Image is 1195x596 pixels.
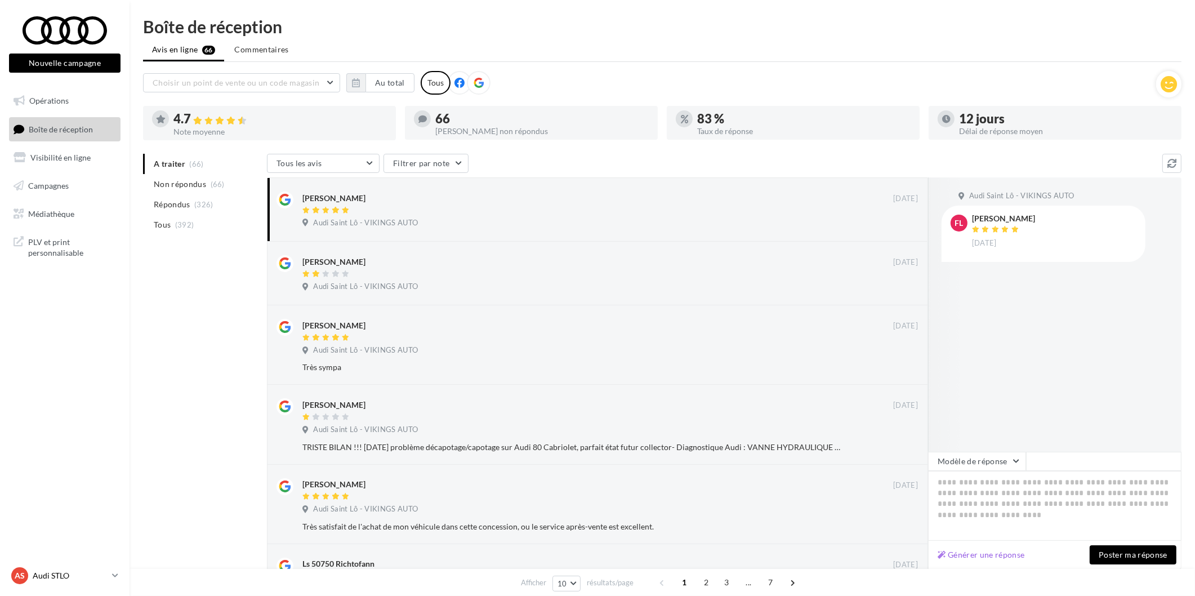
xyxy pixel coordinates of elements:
[302,256,365,268] div: [PERSON_NAME]
[675,573,693,591] span: 1
[7,117,123,141] a: Boîte de réception
[143,18,1181,35] div: Boîte de réception
[302,479,365,490] div: [PERSON_NAME]
[302,320,365,331] div: [PERSON_NAME]
[194,200,213,209] span: (326)
[717,573,735,591] span: 3
[302,442,845,453] div: TRISTE BILAN !!! [DATE] problème décapotage/capotage sur Audi 80 Cabriolet, parfait état futur co...
[697,573,715,591] span: 2
[28,181,69,190] span: Campagnes
[313,282,418,292] span: Audi Saint Lô - VIKINGS AUTO
[955,217,964,229] span: fl
[175,220,194,229] span: (392)
[893,481,918,491] span: [DATE]
[30,153,91,162] span: Visibilité en ligne
[29,96,69,105] span: Opérations
[154,219,171,230] span: Tous
[435,127,649,135] div: [PERSON_NAME] non répondus
[302,399,365,411] div: [PERSON_NAME]
[302,521,845,532] div: Très satisfait de l'achat de mon véhicule dans cette concession, ou le service après-vente est ex...
[7,174,123,198] a: Campagnes
[277,158,322,168] span: Tous les avis
[313,425,418,435] span: Audi Saint Lô - VIKINGS AUTO
[143,73,340,92] button: Choisir un point de vente ou un code magasin
[365,73,414,92] button: Au total
[28,234,116,259] span: PLV et print personnalisable
[29,124,93,134] span: Boîte de réception
[154,179,206,190] span: Non répondus
[33,570,108,581] p: Audi STLO
[739,573,757,591] span: ...
[267,154,380,173] button: Tous les avis
[346,73,414,92] button: Au total
[173,128,387,136] div: Note moyenne
[959,113,1172,125] div: 12 jours
[893,401,918,411] span: [DATE]
[587,577,634,588] span: résultats/page
[235,45,289,54] span: Commentaires
[9,565,121,586] a: AS Audi STLO
[7,230,123,263] a: PLV et print personnalisable
[384,154,469,173] button: Filtrer par note
[928,452,1026,471] button: Modèle de réponse
[972,215,1035,223] div: [PERSON_NAME]
[558,579,567,588] span: 10
[302,558,374,570] div: Ls 50750 Richtofann
[893,194,918,204] span: [DATE]
[313,504,418,514] span: Audi Saint Lô - VIKINGS AUTO
[313,345,418,355] span: Audi Saint Lô - VIKINGS AUTO
[302,362,845,373] div: Très sympa
[302,193,365,204] div: [PERSON_NAME]
[7,202,123,226] a: Médiathèque
[959,127,1172,135] div: Délai de réponse moyen
[972,238,997,248] span: [DATE]
[1090,545,1176,564] button: Poster ma réponse
[421,71,451,95] div: Tous
[697,113,911,125] div: 83 %
[933,548,1029,562] button: Générer une réponse
[893,321,918,331] span: [DATE]
[154,199,190,210] span: Répondus
[28,208,74,218] span: Médiathèque
[893,560,918,570] span: [DATE]
[9,54,121,73] button: Nouvelle campagne
[893,257,918,268] span: [DATE]
[153,78,319,87] span: Choisir un point de vente ou un code magasin
[521,577,546,588] span: Afficher
[15,570,25,581] span: AS
[435,113,649,125] div: 66
[969,191,1074,201] span: Audi Saint Lô - VIKINGS AUTO
[552,576,581,591] button: 10
[211,180,225,189] span: (66)
[761,573,779,591] span: 7
[7,89,123,113] a: Opérations
[173,113,387,126] div: 4.7
[313,218,418,228] span: Audi Saint Lô - VIKINGS AUTO
[7,146,123,170] a: Visibilité en ligne
[697,127,911,135] div: Taux de réponse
